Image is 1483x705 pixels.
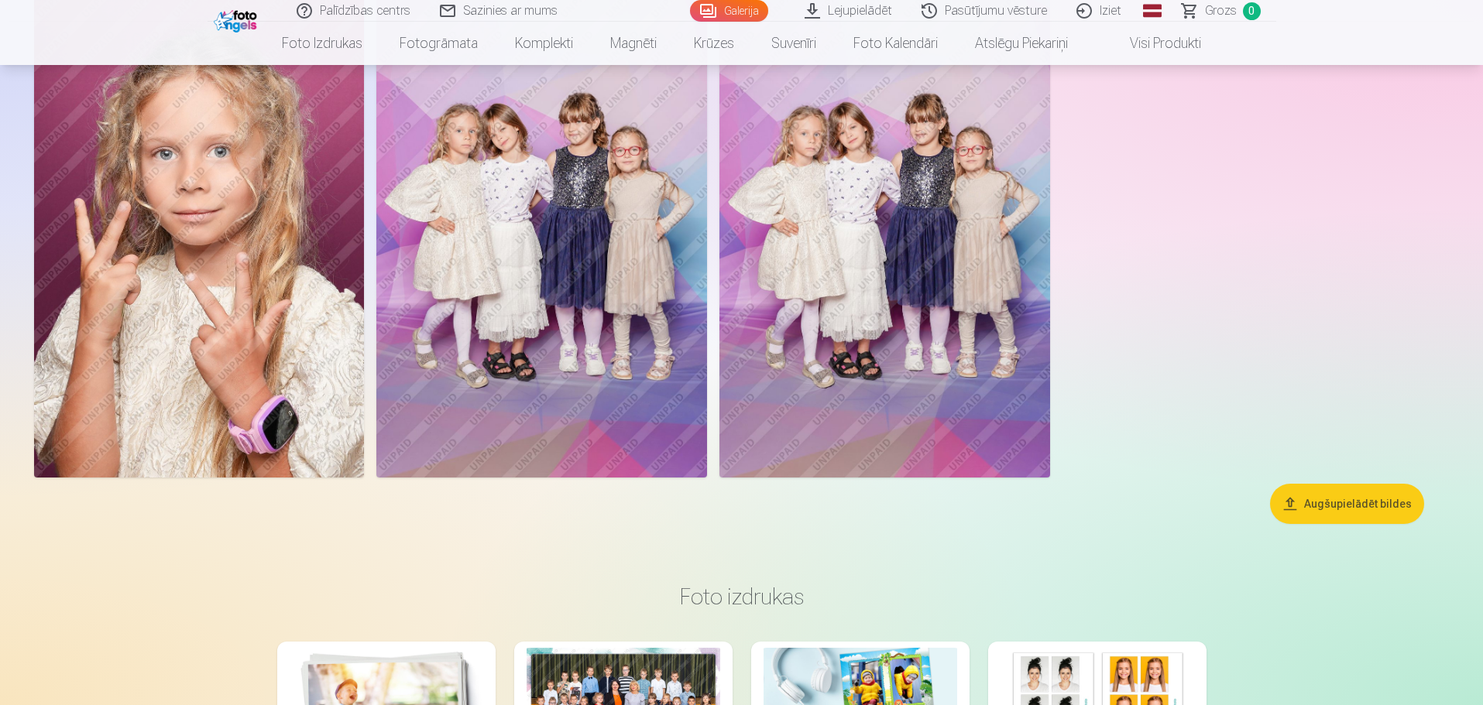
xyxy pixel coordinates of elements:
button: Augšupielādēt bildes [1270,484,1424,524]
a: Foto kalendāri [835,22,956,65]
a: Visi produkti [1087,22,1220,65]
a: Krūzes [675,22,753,65]
a: Magnēti [592,22,675,65]
a: Suvenīri [753,22,835,65]
a: Foto izdrukas [263,22,381,65]
h3: Foto izdrukas [290,583,1194,611]
img: /fa1 [214,6,261,33]
span: Grozs [1205,2,1237,20]
a: Komplekti [496,22,592,65]
span: 0 [1243,2,1261,20]
a: Fotogrāmata [381,22,496,65]
a: Atslēgu piekariņi [956,22,1087,65]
